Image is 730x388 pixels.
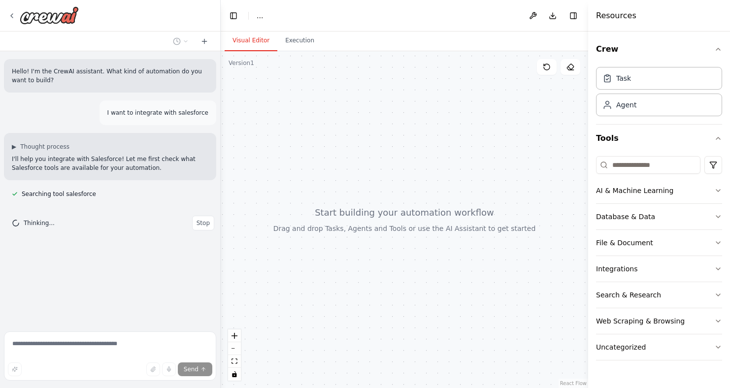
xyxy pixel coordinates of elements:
div: Crew [596,63,722,124]
div: React Flow controls [228,329,241,381]
div: Web Scraping & Browsing [596,316,685,326]
nav: breadcrumb [257,11,263,21]
button: Start a new chat [197,35,212,47]
h4: Resources [596,10,636,22]
button: Search & Research [596,282,722,308]
button: Hide left sidebar [227,9,240,23]
button: AI & Machine Learning [596,178,722,203]
p: I want to integrate with salesforce [107,108,208,117]
button: Uncategorized [596,334,722,360]
span: ▶ [12,143,16,151]
button: Database & Data [596,204,722,229]
span: Searching tool salesforce [22,190,96,198]
div: Version 1 [229,59,254,67]
button: Send [178,362,212,376]
button: Hide right sidebar [566,9,580,23]
span: ... [257,11,263,21]
img: Logo [20,6,79,24]
p: I'll help you integrate with Salesforce! Let me first check what Salesforce tools are available f... [12,155,208,172]
div: Database & Data [596,212,655,222]
span: Stop [197,219,210,227]
button: fit view [228,355,241,368]
div: Agent [616,100,636,110]
div: Uncategorized [596,342,646,352]
div: AI & Machine Learning [596,186,673,195]
button: Switch to previous chat [169,35,193,47]
button: Upload files [146,362,160,376]
button: Crew [596,35,722,63]
button: Visual Editor [225,31,277,51]
button: ▶Thought process [12,143,69,151]
div: File & Document [596,238,653,248]
button: Tools [596,125,722,152]
div: Search & Research [596,290,661,300]
button: Execution [277,31,322,51]
button: Click to speak your automation idea [162,362,176,376]
button: zoom out [228,342,241,355]
button: File & Document [596,230,722,256]
button: Stop [192,216,214,230]
div: Task [616,73,631,83]
p: Hello! I'm the CrewAI assistant. What kind of automation do you want to build? [12,67,208,85]
span: Send [184,365,199,373]
button: zoom in [228,329,241,342]
div: Tools [596,152,722,368]
a: React Flow attribution [560,381,587,386]
button: Integrations [596,256,722,282]
span: Thought process [20,143,69,151]
button: Web Scraping & Browsing [596,308,722,334]
span: Thinking... [24,219,55,227]
button: toggle interactivity [228,368,241,381]
div: Integrations [596,264,637,274]
button: Improve this prompt [8,362,22,376]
